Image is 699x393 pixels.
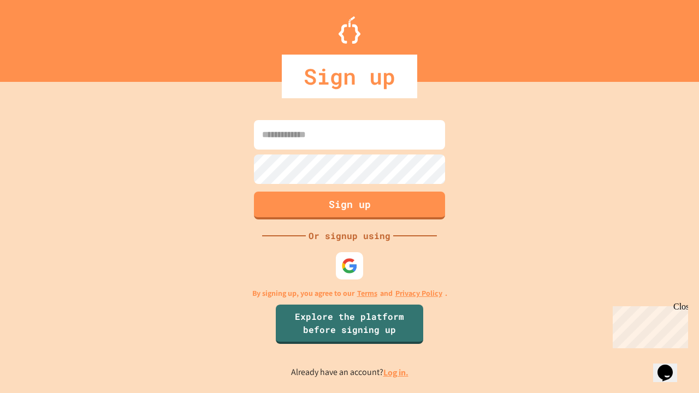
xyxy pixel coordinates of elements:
[341,258,358,274] img: google-icon.svg
[282,55,417,98] div: Sign up
[291,366,408,379] p: Already have an account?
[383,367,408,378] a: Log in.
[357,288,377,299] a: Terms
[276,305,423,344] a: Explore the platform before signing up
[306,229,393,242] div: Or signup using
[608,302,688,348] iframe: chat widget
[395,288,442,299] a: Privacy Policy
[252,288,447,299] p: By signing up, you agree to our and .
[339,16,360,44] img: Logo.svg
[254,192,445,219] button: Sign up
[4,4,75,69] div: Chat with us now!Close
[653,349,688,382] iframe: chat widget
